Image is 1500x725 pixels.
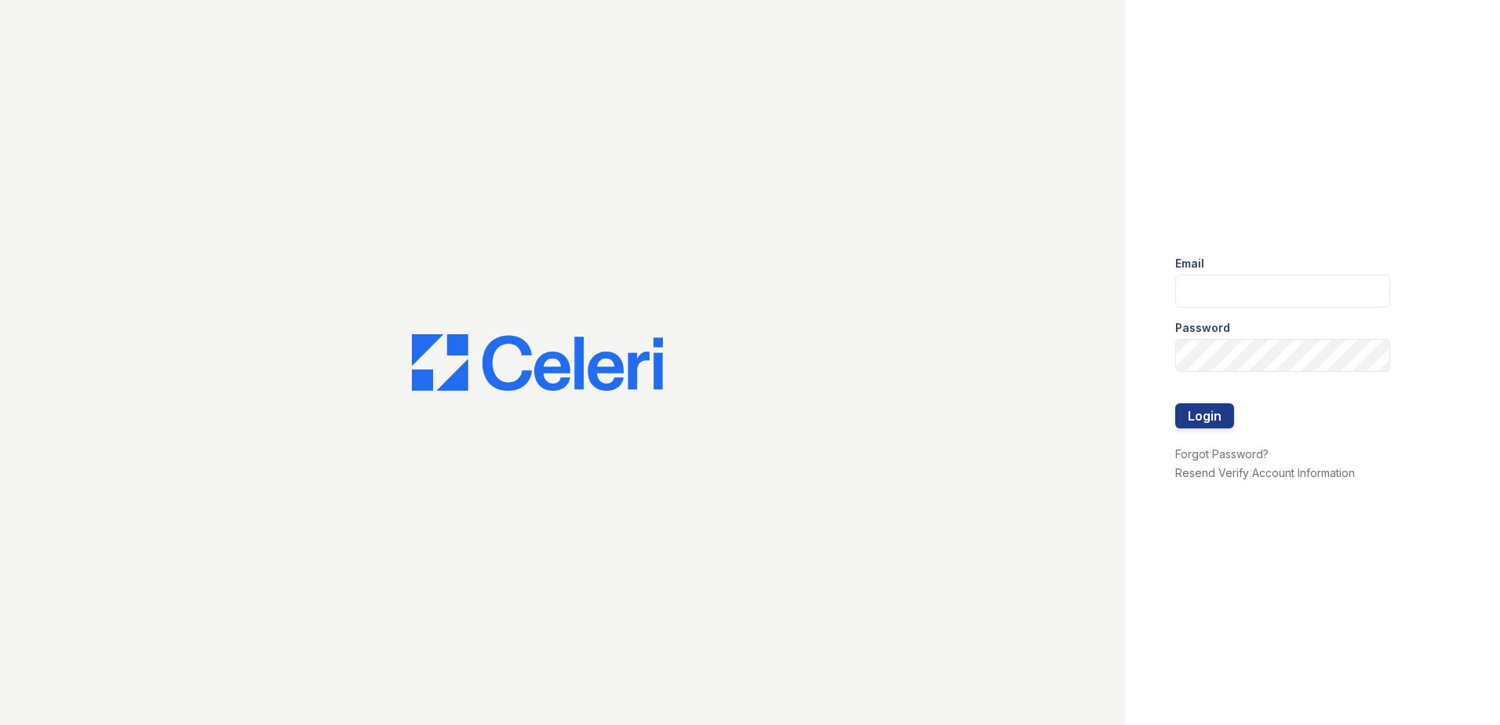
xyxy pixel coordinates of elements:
[1175,447,1269,461] a: Forgot Password?
[412,334,663,391] img: CE_Logo_Blue-a8612792a0a2168367f1c8372b55b34899dd931a85d93a1a3d3e32e68fde9ad4.png
[1175,466,1355,479] a: Resend Verify Account Information
[1175,403,1234,428] button: Login
[1175,320,1230,336] label: Password
[1175,256,1204,271] label: Email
